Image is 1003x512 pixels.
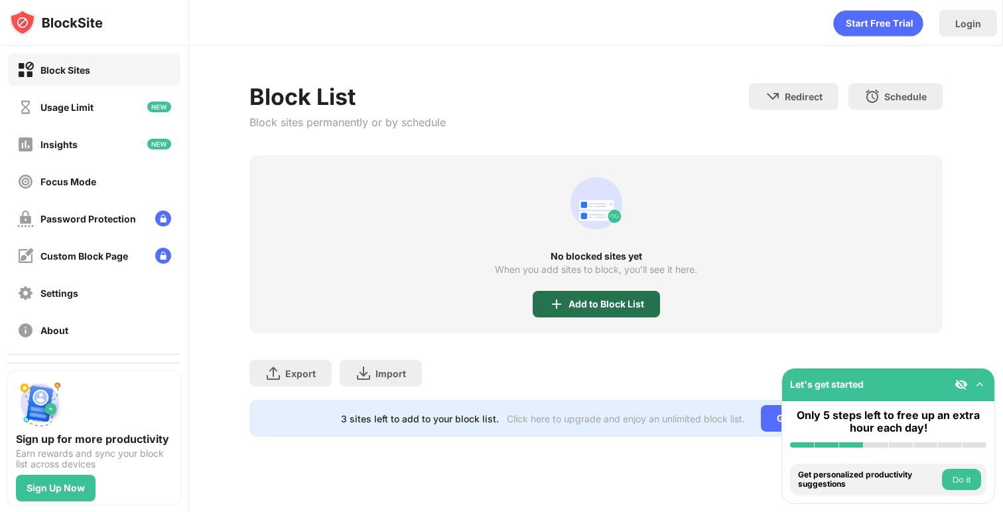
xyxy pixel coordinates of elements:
div: Focus Mode [40,176,96,187]
img: password-protection-off.svg [17,211,34,227]
div: animation [565,171,628,235]
div: Schedule [884,91,927,102]
div: animation [833,10,923,37]
img: block-on.svg [17,62,34,78]
img: push-signup.svg [16,379,64,427]
div: Block Sites [40,64,90,76]
img: lock-menu.svg [155,211,171,226]
img: focus-off.svg [17,173,34,190]
img: about-off.svg [17,322,34,339]
div: Let's get started [790,379,864,390]
img: lock-menu.svg [155,248,171,264]
div: Add to Block List [568,299,644,309]
div: Block List [249,83,446,110]
img: new-icon.svg [147,102,171,112]
div: Usage Limit [40,102,94,113]
div: About [40,325,68,336]
img: settings-off.svg [17,285,34,301]
div: Password Protection [40,213,136,224]
img: omni-setup-toggle.svg [973,378,986,391]
div: When you add sites to block, you’ll see it here. [495,264,697,275]
div: Export [285,368,316,379]
img: logo-blocksite.svg [9,9,103,36]
img: new-icon.svg [147,139,171,149]
div: Import [375,368,406,379]
div: Login [955,18,981,29]
div: Earn rewards and sync your block list across devices [16,448,172,469]
div: Settings [40,288,78,299]
div: Get personalized productivity suggestions [798,470,939,489]
div: Insights [40,139,78,150]
div: Block sites permanently or by schedule [249,116,446,129]
div: 3 sites left to add to your block list. [341,413,499,424]
img: eye-not-visible.svg [955,378,968,391]
div: Sign up for more productivity [16,432,172,446]
button: Do it [942,469,981,490]
img: time-usage-off.svg [17,99,34,116]
div: Go Unlimited [761,405,852,432]
div: Redirect [785,91,823,102]
div: Custom Block Page [40,250,128,262]
div: Sign Up Now [27,483,85,493]
div: Click here to upgrade and enjoy an unlimited block list. [507,413,745,424]
img: insights-off.svg [17,136,34,153]
img: customize-block-page-off.svg [17,248,34,264]
div: No blocked sites yet [249,251,943,262]
div: Only 5 steps left to free up an extra hour each day! [790,409,986,434]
